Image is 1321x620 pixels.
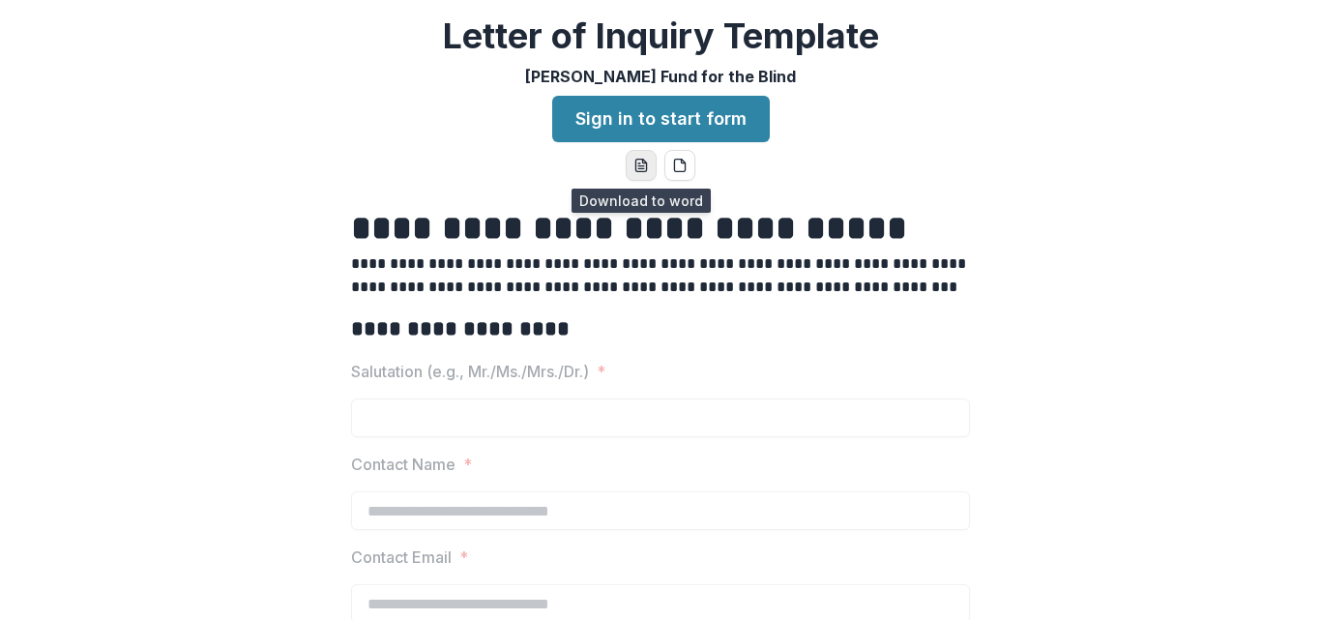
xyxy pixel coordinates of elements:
[525,65,796,88] p: [PERSON_NAME] Fund for the Blind
[351,453,455,476] p: Contact Name
[351,360,589,383] p: Salutation (e.g., Mr./Ms./Mrs./Dr.)
[351,546,452,569] p: Contact Email
[552,96,770,142] a: Sign in to start form
[626,150,657,181] button: word-download
[443,15,879,57] h2: Letter of Inquiry Template
[664,150,695,181] button: pdf-download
